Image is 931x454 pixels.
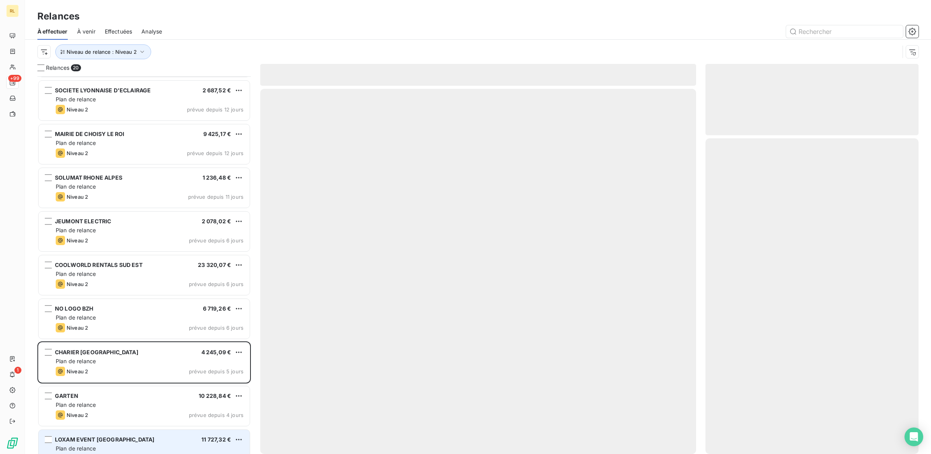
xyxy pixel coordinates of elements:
[203,174,231,181] span: 1 236,48 €
[55,392,78,399] span: GARTEN
[188,194,243,200] span: prévue depuis 11 jours
[6,437,19,449] img: Logo LeanPay
[77,28,95,35] span: À venir
[56,358,96,364] span: Plan de relance
[56,227,96,233] span: Plan de relance
[71,64,81,71] span: 20
[56,183,96,190] span: Plan de relance
[55,436,154,443] span: LOXAM EVENT [GEOGRAPHIC_DATA]
[46,64,69,72] span: Relances
[202,218,231,224] span: 2 078,02 €
[55,174,122,181] span: SOLUMAT RHONE ALPES
[55,87,151,94] span: SOCIETE LYONNAISE D'ECLAIRAGE
[189,368,243,375] span: prévue depuis 5 jours
[203,305,231,312] span: 6 719,26 €
[198,261,231,268] span: 23 320,07 €
[67,237,88,244] span: Niveau 2
[67,194,88,200] span: Niveau 2
[37,28,68,35] span: À effectuer
[67,412,88,418] span: Niveau 2
[105,28,132,35] span: Effectuées
[67,368,88,375] span: Niveau 2
[56,314,96,321] span: Plan de relance
[67,150,88,156] span: Niveau 2
[56,445,96,452] span: Plan de relance
[905,428,923,446] div: Open Intercom Messenger
[55,305,93,312] span: NO LOGO BZH
[199,392,231,399] span: 10 228,84 €
[37,9,79,23] h3: Relances
[55,261,143,268] span: COOLWORLD RENTALS SUD EST
[55,218,111,224] span: JEUMONT ELECTRIC
[56,401,96,408] span: Plan de relance
[201,436,231,443] span: 11 727,32 €
[55,44,151,59] button: Niveau de relance : Niveau 2
[37,76,251,454] div: grid
[67,106,88,113] span: Niveau 2
[56,140,96,146] span: Plan de relance
[189,237,243,244] span: prévue depuis 6 jours
[201,349,231,355] span: 4 245,09 €
[189,325,243,331] span: prévue depuis 6 jours
[56,270,96,277] span: Plan de relance
[56,96,96,102] span: Plan de relance
[189,412,243,418] span: prévue depuis 4 jours
[55,131,124,137] span: MAIRIE DE CHOISY LE ROI
[203,87,231,94] span: 2 687,52 €
[187,150,243,156] span: prévue depuis 12 jours
[67,325,88,331] span: Niveau 2
[8,75,21,82] span: +99
[203,131,231,137] span: 9 425,17 €
[187,106,243,113] span: prévue depuis 12 jours
[6,5,19,17] div: RL
[67,49,137,55] span: Niveau de relance : Niveau 2
[14,367,21,374] span: 1
[141,28,162,35] span: Analyse
[55,349,138,355] span: CHARIER [GEOGRAPHIC_DATA]
[786,25,903,38] input: Rechercher
[67,281,88,287] span: Niveau 2
[189,281,243,287] span: prévue depuis 6 jours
